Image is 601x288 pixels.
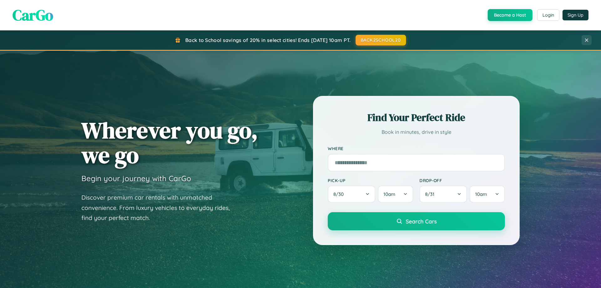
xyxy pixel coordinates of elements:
button: Search Cars [328,212,505,230]
button: Become a Host [488,9,532,21]
span: 8 / 30 [333,191,347,197]
button: 10am [470,186,505,203]
button: Login [537,9,559,21]
span: 8 / 31 [425,191,438,197]
h1: Wherever you go, we go [81,118,258,167]
h2: Find Your Perfect Ride [328,111,505,124]
label: Pick-up [328,178,413,183]
h3: Begin your journey with CarGo [81,174,191,183]
span: 10am [383,191,395,197]
button: 8/30 [328,186,375,203]
button: Sign Up [562,10,588,20]
span: 10am [475,191,487,197]
button: 8/31 [419,186,467,203]
label: Where [328,146,505,151]
span: Search Cars [406,218,437,225]
button: BACK2SCHOOL20 [356,35,406,45]
button: 10am [378,186,413,203]
label: Drop-off [419,178,505,183]
span: Back to School savings of 20% in select cities! Ends [DATE] 10am PT. [185,37,351,43]
span: CarGo [13,5,53,25]
p: Book in minutes, drive in style [328,128,505,137]
p: Discover premium car rentals with unmatched convenience. From luxury vehicles to everyday rides, ... [81,192,238,223]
